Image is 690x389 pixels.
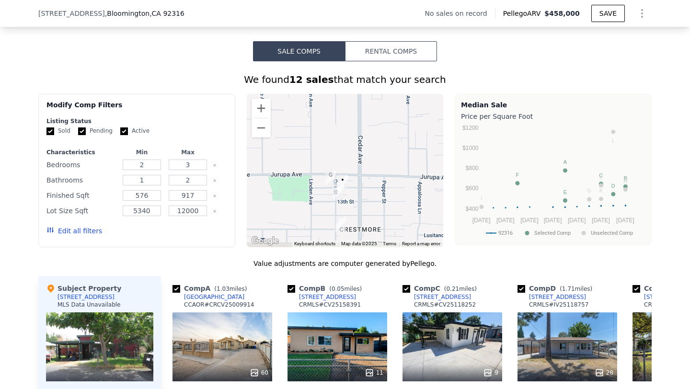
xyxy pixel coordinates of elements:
text: I [481,195,482,201]
button: SAVE [591,5,625,22]
div: [STREET_ADDRESS] [529,293,586,301]
text: J [600,174,603,180]
span: 1.71 [562,286,575,292]
div: CRMLS # CV25158391 [299,301,361,309]
div: We found that match your search [38,73,652,86]
button: Show Options [632,4,652,23]
a: Report a map error [402,241,440,246]
div: 9 [483,368,498,378]
div: No sales on record [425,9,494,18]
div: Price per Square Foot [461,110,645,123]
div: Median Sale [461,100,645,110]
div: 11 [365,368,383,378]
a: [STREET_ADDRESS] [287,293,356,301]
text: Unselected Comp [591,230,633,236]
text: E [563,189,567,195]
div: [STREET_ADDRESS] [299,293,356,301]
text: K [599,188,603,194]
div: [STREET_ADDRESS] [57,293,115,301]
input: Pending [78,127,86,135]
div: 18612 13th Street [333,184,344,200]
button: Clear [213,179,217,183]
span: Pellego ARV [503,9,545,18]
div: CCAOR # CRCV25009914 [184,301,254,309]
button: Clear [213,209,217,213]
a: [STREET_ADDRESS] [402,293,471,301]
div: Comp C [402,284,481,293]
text: H [623,178,627,184]
div: 18631 14th St [337,175,348,191]
input: Sold [46,127,54,135]
text: Selected Comp [534,230,571,236]
text: [DATE] [616,217,634,224]
button: Sale Comps [253,41,345,61]
text: A [563,159,567,165]
button: Clear [213,194,217,198]
span: ( miles) [210,286,251,292]
div: Subject Property [46,284,121,293]
text: $600 [466,185,479,192]
text: [DATE] [592,217,610,224]
span: [STREET_ADDRESS] [38,9,105,18]
text: C [599,172,603,178]
text: [DATE] [496,217,515,224]
div: MLS Data Unavailable [57,301,121,309]
div: 18623 11th St [335,216,346,232]
div: Value adjustments are computer generated by Pellego . [38,259,652,268]
svg: A chart. [461,123,645,243]
div: CRMLS # IV25118757 [529,301,588,309]
div: Min [121,149,163,156]
text: 92316 [498,230,513,236]
div: Modify Comp Filters [46,100,227,117]
button: Keyboard shortcuts [294,240,335,247]
div: Max [167,149,209,156]
div: 18586 14th St [325,170,336,186]
span: ( miles) [440,286,481,292]
div: Comp A [172,284,251,293]
input: Active [120,127,128,135]
a: [STREET_ADDRESS] [517,293,586,301]
div: Finished Sqft [46,189,117,202]
div: 60 [250,368,268,378]
text: B [624,175,627,181]
button: Clear [213,163,217,167]
text: G [587,188,591,194]
text: D [611,183,615,189]
div: Listing Status [46,117,227,125]
label: Sold [46,127,70,135]
div: Comp D [517,284,596,293]
div: 28 [595,368,613,378]
text: [DATE] [544,217,562,224]
text: [DATE] [568,217,586,224]
text: $800 [466,165,479,172]
div: [GEOGRAPHIC_DATA] [184,293,244,301]
span: $458,000 [544,10,580,17]
span: 1.03 [217,286,230,292]
a: Terms (opens in new tab) [383,241,396,246]
text: L [612,137,615,143]
text: [DATE] [520,217,539,224]
button: Zoom in [252,99,271,118]
span: , Bloomington [105,9,184,18]
label: Pending [78,127,113,135]
button: Rental Comps [345,41,437,61]
span: Map data ©2025 [341,241,377,246]
button: Zoom out [252,118,271,137]
span: 0.05 [332,286,345,292]
div: Lot Size Sqft [46,204,117,217]
div: Bedrooms [46,158,117,172]
text: $1200 [462,125,479,131]
span: ( miles) [325,286,366,292]
text: F [516,172,519,178]
strong: 12 sales [289,74,334,85]
div: Bathrooms [46,173,117,187]
div: Comp B [287,284,366,293]
button: Edit all filters [46,226,102,236]
img: Google [249,235,281,247]
div: CRMLS # CV25118252 [414,301,476,309]
text: [DATE] [472,217,491,224]
label: Active [120,127,149,135]
text: $400 [466,206,479,212]
a: Open this area in Google Maps (opens a new window) [249,235,281,247]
